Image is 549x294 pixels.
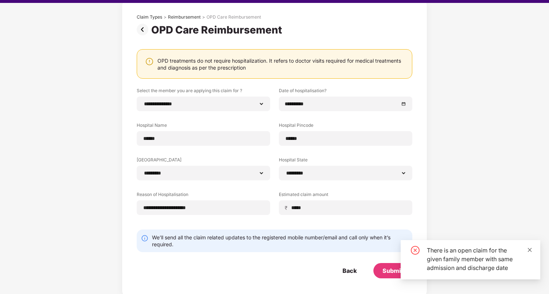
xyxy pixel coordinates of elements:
[279,157,412,166] label: Hospital State
[145,57,154,66] img: svg+xml;base64,PHN2ZyBpZD0iV2FybmluZ18tXzI0eDI0IiBkYXRhLW5hbWU9Ildhcm5pbmcgLSAyNHgyNCIgeG1sbnM9Im...
[285,204,290,211] span: ₹
[382,267,403,275] div: Submit
[137,14,162,20] div: Claim Types
[279,122,412,131] label: Hospital Pincode
[427,246,532,272] div: There is an open claim for the given family member with same admission and discharge date
[141,235,148,242] img: svg+xml;base64,PHN2ZyBpZD0iSW5mby0yMHgyMCIgeG1sbnM9Imh0dHA6Ly93d3cudzMub3JnLzIwMDAvc3ZnIiB3aWR0aD...
[137,87,270,97] label: Select the member you are applying this claim for ?
[157,57,405,71] div: OPD treatments do not require hospitalization. It refers to doctor visits required for medical tr...
[411,246,420,255] span: close-circle
[207,14,261,20] div: OPD Care Reimbursement
[279,191,412,200] label: Estimated claim amount
[137,157,270,166] label: [GEOGRAPHIC_DATA]
[168,14,201,20] div: Reimbursement
[164,14,167,20] div: >
[202,14,205,20] div: >
[151,24,285,36] div: OPD Care Reimbursement
[137,122,270,131] label: Hospital Name
[527,247,532,252] span: close
[279,87,412,97] label: Date of hospitalisation?
[137,24,151,35] img: svg+xml;base64,PHN2ZyBpZD0iUHJldi0zMngzMiIgeG1sbnM9Imh0dHA6Ly93d3cudzMub3JnLzIwMDAvc3ZnIiB3aWR0aD...
[152,234,408,248] div: We’ll send all the claim related updates to the registered mobile number/email and call only when...
[137,191,270,200] label: Reason of Hospitalisation
[342,267,357,275] div: Back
